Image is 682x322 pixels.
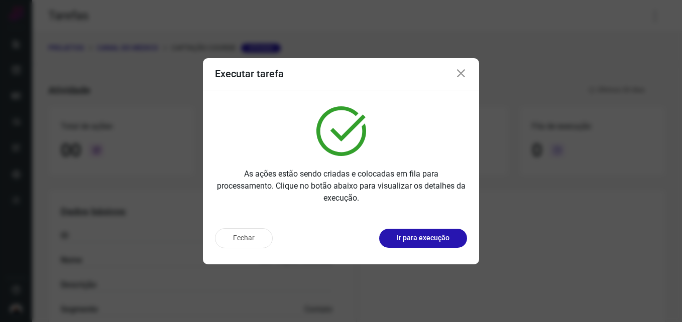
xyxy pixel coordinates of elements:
[379,229,467,248] button: Ir para execução
[215,228,273,248] button: Fechar
[316,106,366,156] img: verified.svg
[215,68,284,80] h3: Executar tarefa
[215,168,467,204] p: As ações estão sendo criadas e colocadas em fila para processamento. Clique no botão abaixo para ...
[397,233,449,243] p: Ir para execução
